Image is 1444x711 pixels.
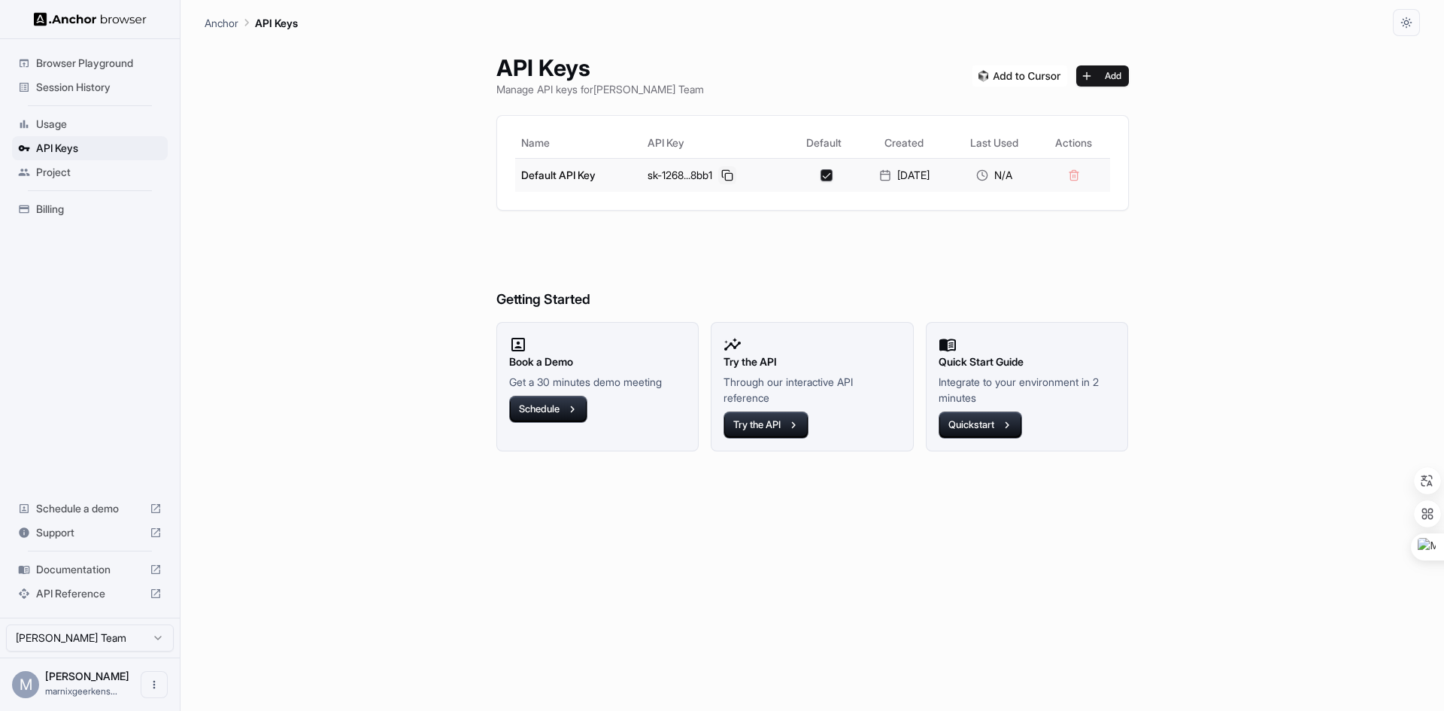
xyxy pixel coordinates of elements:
[12,136,168,160] div: API Keys
[12,51,168,75] div: Browser Playground
[724,412,808,439] button: Try the API
[509,374,687,390] p: Get a 30 minutes demo meeting
[45,670,129,682] span: Marnix Geerkens
[718,166,736,184] button: Copy API key
[789,128,858,158] th: Default
[34,12,147,26] img: Anchor Logo
[12,582,168,606] div: API Reference
[648,166,783,184] div: sk-1268...8bb1
[956,168,1032,183] div: N/A
[36,165,162,180] span: Project
[1038,128,1109,158] th: Actions
[255,15,298,31] p: API Keys
[939,412,1022,439] button: Quickstart
[12,671,39,698] div: M
[509,396,587,423] button: Schedule
[12,497,168,521] div: Schedule a demo
[141,671,168,698] button: Open menu
[36,586,144,601] span: API Reference
[950,128,1038,158] th: Last Used
[12,197,168,221] div: Billing
[939,374,1116,406] p: Integrate to your environment in 2 minutes
[36,141,162,156] span: API Keys
[12,160,168,184] div: Project
[12,558,168,582] div: Documentation
[642,128,789,158] th: API Key
[36,56,162,71] span: Browser Playground
[12,75,168,99] div: Session History
[36,525,144,540] span: Support
[865,168,945,183] div: [DATE]
[515,158,642,192] td: Default API Key
[496,81,704,97] p: Manage API keys for [PERSON_NAME] Team
[496,54,704,81] h1: API Keys
[1076,65,1129,87] button: Add
[724,354,901,370] h2: Try the API
[205,14,298,31] nav: breadcrumb
[36,80,162,95] span: Session History
[12,521,168,545] div: Support
[45,685,117,697] span: marnixgeerkens@gmail.com
[724,374,901,406] p: Through our interactive API reference
[205,15,238,31] p: Anchor
[972,65,1067,87] img: Add anchorbrowser MCP server to Cursor
[36,501,144,516] span: Schedule a demo
[36,117,162,132] span: Usage
[496,229,1129,311] h6: Getting Started
[12,112,168,136] div: Usage
[36,562,144,577] span: Documentation
[939,354,1116,370] h2: Quick Start Guide
[36,202,162,217] span: Billing
[509,354,687,370] h2: Book a Demo
[859,128,951,158] th: Created
[515,128,642,158] th: Name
